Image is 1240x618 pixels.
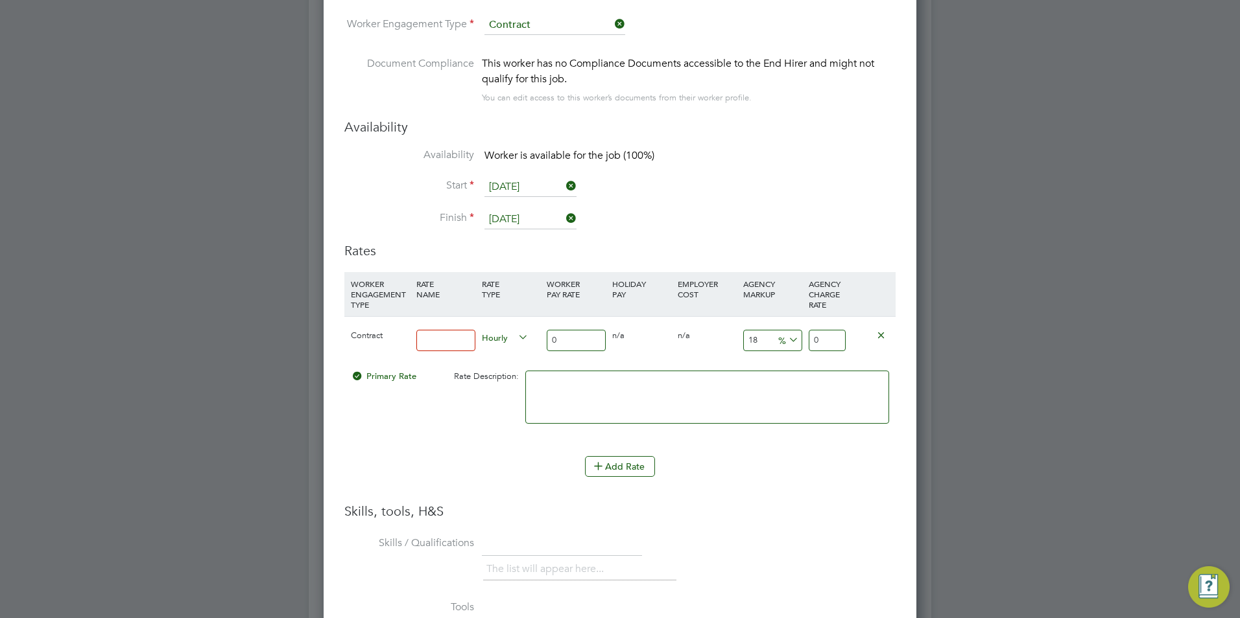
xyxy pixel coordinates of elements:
[344,503,896,520] h3: Skills, tools, H&S
[543,272,609,306] div: WORKER PAY RATE
[344,211,474,225] label: Finish
[344,601,474,614] label: Tools
[1188,566,1230,608] button: Engage Resource Center
[344,56,474,103] label: Document Compliance
[484,149,654,162] span: Worker is available for the job (100%)
[609,272,674,306] div: HOLIDAY PAY
[674,272,740,306] div: EMPLOYER COST
[348,272,413,316] div: WORKER ENGAGEMENT TYPE
[774,332,800,347] span: %
[454,371,519,382] span: Rate Description:
[740,272,805,306] div: AGENCY MARKUP
[344,536,474,550] label: Skills / Qualifications
[351,330,383,341] span: Contract
[413,272,479,306] div: RATE NAME
[484,16,625,35] input: Select one
[678,330,690,341] span: n/a
[482,90,752,106] div: You can edit access to this worker’s documents from their worker profile.
[612,330,625,341] span: n/a
[482,330,529,344] span: Hourly
[344,148,474,162] label: Availability
[805,272,849,316] div: AGENCY CHARGE RATE
[344,119,896,135] h3: Availability
[344,17,474,31] label: Worker Engagement Type
[585,456,655,477] button: Add Rate
[482,56,896,87] div: This worker has no Compliance Documents accessible to the End Hirer and might not qualify for thi...
[486,560,609,578] li: The list will appear here...
[344,179,474,192] label: Start
[484,210,577,229] input: Select one
[344,242,896,259] h3: Rates
[479,272,544,306] div: RATE TYPE
[484,177,577,197] input: Select one
[351,371,416,382] span: Primary Rate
